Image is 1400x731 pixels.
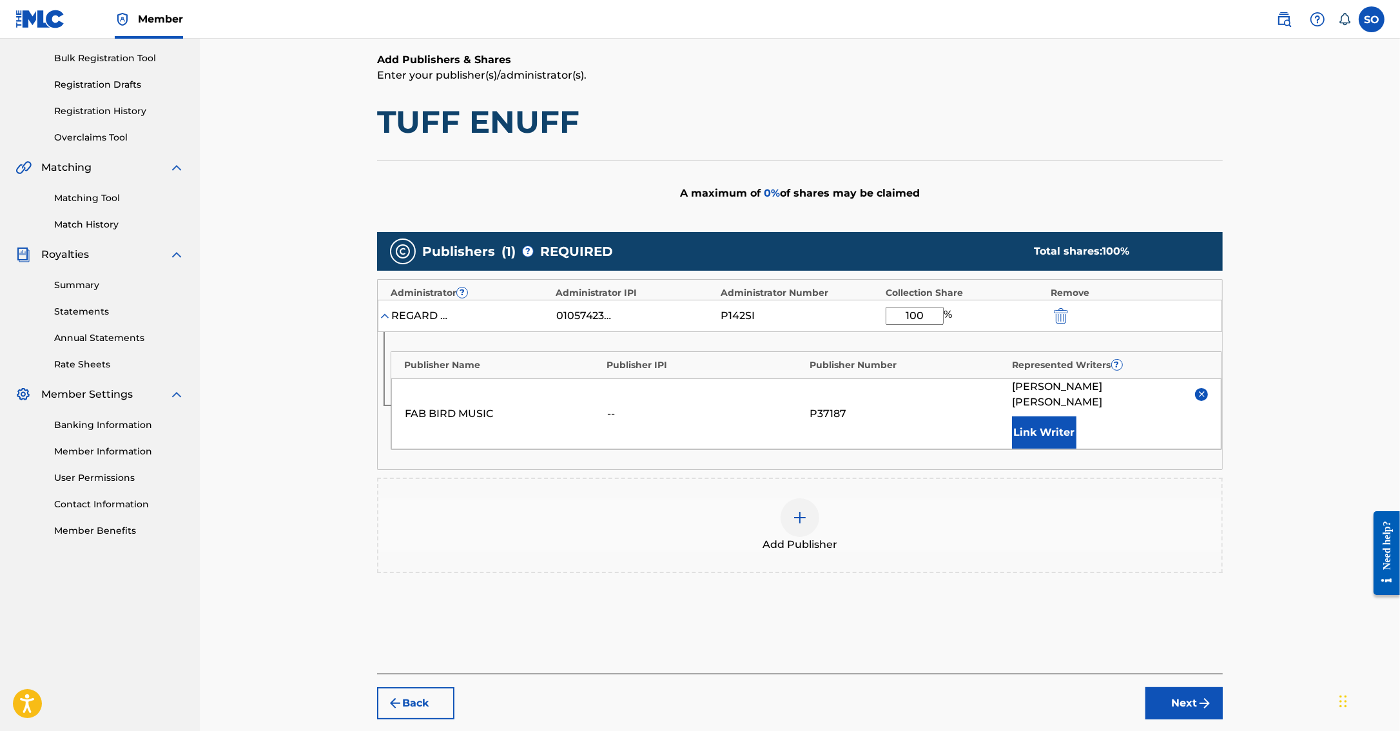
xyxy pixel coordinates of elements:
span: 0 % [764,187,780,199]
img: Member Settings [15,387,31,402]
a: Member Benefits [54,524,184,538]
p: Enter your publisher(s)/administrator(s). [377,68,1223,83]
div: A maximum of of shares may be claimed [377,161,1223,226]
a: Statements [54,305,184,318]
a: Matching Tool [54,191,184,205]
h6: Add Publishers & Shares [377,52,1223,68]
a: Summary [54,278,184,292]
a: Registration History [54,104,184,118]
iframe: Resource Center [1364,502,1400,605]
div: Collection Share [886,286,1044,300]
img: help [1310,12,1325,27]
a: Banking Information [54,418,184,432]
img: Matching [15,160,32,175]
div: Drag [1339,682,1347,721]
div: Help [1305,6,1330,32]
img: expand [169,160,184,175]
a: Member Information [54,445,184,458]
iframe: Chat Widget [1336,669,1400,731]
a: Rate Sheets [54,358,184,371]
div: Publisher Name [404,358,601,372]
a: Contact Information [54,498,184,511]
img: MLC Logo [15,10,65,28]
a: Overclaims Tool [54,131,184,144]
img: expand [169,247,184,262]
a: Public Search [1271,6,1297,32]
img: expand-cell-toggle [378,309,391,322]
span: REQUIRED [540,242,613,261]
div: Remove [1051,286,1209,300]
div: P37187 [810,406,1006,422]
div: User Menu [1359,6,1385,32]
img: 7ee5dd4eb1f8a8e3ef2f.svg [387,696,403,711]
div: Total shares: [1034,244,1197,259]
span: Matching [41,160,92,175]
a: Annual Statements [54,331,184,345]
div: FAB BIRD MUSIC [405,406,601,422]
div: Administrator [391,286,549,300]
img: Top Rightsholder [115,12,130,27]
div: Administrator IPI [556,286,714,300]
div: Publisher Number [810,358,1006,372]
span: % [944,307,955,325]
div: -- [607,406,803,422]
span: ? [457,288,467,298]
div: Publisher IPI [607,358,804,372]
img: Royalties [15,247,31,262]
a: Match History [54,218,184,231]
button: Back [377,687,454,719]
img: f7272a7cc735f4ea7f67.svg [1197,696,1212,711]
button: Link Writer [1012,416,1076,449]
span: Member [138,12,183,26]
span: ( 1 ) [501,242,516,261]
span: Add Publisher [763,537,837,552]
span: ? [1112,360,1122,370]
a: Registration Drafts [54,78,184,92]
span: Publishers [422,242,495,261]
span: [PERSON_NAME] [PERSON_NAME] [1012,379,1185,410]
img: remove-from-list-button [1197,389,1207,399]
a: User Permissions [54,471,184,485]
img: search [1276,12,1292,27]
img: publishers [395,244,411,259]
span: Member Settings [41,387,133,402]
img: 12a2ab48e56ec057fbd8.svg [1054,308,1068,324]
span: ? [523,246,533,257]
h1: TUFF ENUFF [377,102,1223,141]
button: Next [1145,687,1223,719]
div: Administrator Number [721,286,879,300]
span: 100 % [1102,245,1129,257]
img: expand [169,387,184,402]
div: Represented Writers [1013,358,1209,372]
img: add [792,510,808,525]
div: Notifications [1338,13,1351,26]
a: Bulk Registration Tool [54,52,184,65]
span: Royalties [41,247,89,262]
